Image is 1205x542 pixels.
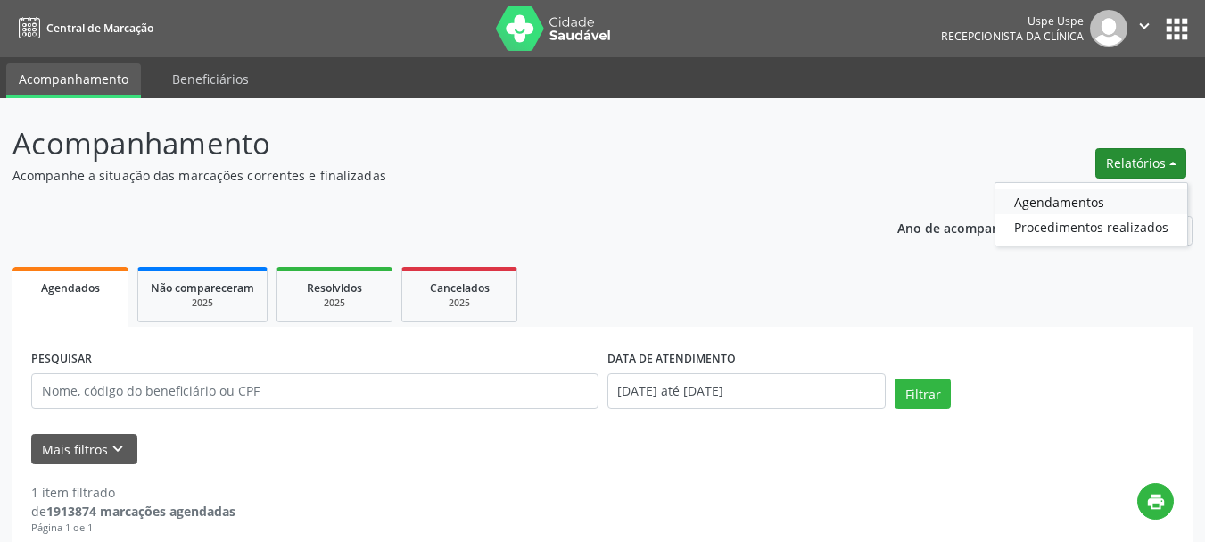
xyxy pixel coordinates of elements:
[607,346,736,373] label: DATA DE ATENDIMENTO
[897,216,1055,238] p: Ano de acompanhamento
[31,434,137,465] button: Mais filtroskeyboard_arrow_down
[1095,148,1186,179] button: Relatórios
[160,63,261,95] a: Beneficiários
[12,166,838,185] p: Acompanhe a situação das marcações correntes e finalizadas
[895,379,951,409] button: Filtrar
[941,13,1084,29] div: Uspe Uspe
[31,521,235,536] div: Página 1 de 1
[31,483,235,502] div: 1 item filtrado
[415,296,504,310] div: 2025
[12,13,153,43] a: Central de Marcação
[1161,13,1193,45] button: apps
[1127,10,1161,47] button: 
[1146,492,1166,512] i: print
[12,121,838,166] p: Acompanhamento
[290,296,379,310] div: 2025
[941,29,1084,44] span: Recepcionista da clínica
[151,280,254,296] span: Não compareceram
[995,189,1187,214] a: Agendamentos
[6,63,141,98] a: Acompanhamento
[31,502,235,521] div: de
[307,280,362,296] span: Resolvidos
[31,373,598,409] input: Nome, código do beneficiário ou CPF
[1135,16,1154,36] i: 
[1137,483,1174,520] button: print
[430,280,490,296] span: Cancelados
[607,373,887,409] input: Selecione um intervalo
[995,182,1188,246] ul: Relatórios
[151,296,254,310] div: 2025
[1090,10,1127,47] img: img
[46,21,153,36] span: Central de Marcação
[41,280,100,296] span: Agendados
[31,346,92,373] label: PESQUISAR
[108,439,128,459] i: keyboard_arrow_down
[995,214,1187,239] a: Procedimentos realizados
[46,503,235,520] strong: 1913874 marcações agendadas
